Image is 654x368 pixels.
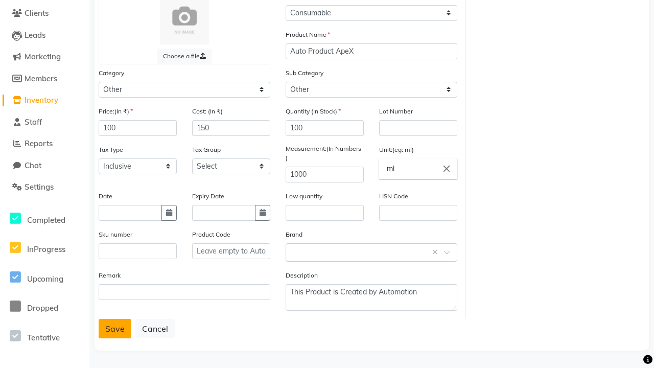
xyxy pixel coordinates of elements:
label: Description [286,271,318,280]
a: Marketing [3,51,87,63]
label: Brand [286,230,302,239]
label: Category [99,68,124,78]
span: Tentative [27,333,60,342]
span: Leads [25,30,45,40]
label: Expiry Date [192,192,224,201]
span: Chat [25,160,41,170]
i: Close [441,163,452,174]
span: Dropped [27,303,58,313]
button: Cancel [135,319,175,338]
label: Unit:(eg: ml) [379,145,414,154]
a: Members [3,73,87,85]
label: HSN Code [379,192,408,201]
span: Completed [27,215,65,225]
span: Inventory [25,95,58,105]
a: Settings [3,181,87,193]
label: Product Name [286,30,330,39]
a: Reports [3,138,87,150]
label: Low quantity [286,192,322,201]
label: Sub Category [286,68,323,78]
label: Quantity (In Stock) [286,107,341,116]
label: Lot Number [379,107,413,116]
label: Product Code [192,230,230,239]
a: Leads [3,30,87,41]
label: Price:(In ₹) [99,107,133,116]
span: Upcoming [27,274,63,284]
span: Settings [25,182,54,192]
label: Tax Type [99,145,123,154]
button: Save [99,319,131,338]
a: Chat [3,160,87,172]
a: Inventory [3,95,87,106]
label: Cost: (In ₹) [192,107,223,116]
a: Staff [3,117,87,128]
label: Sku number [99,230,132,239]
span: Reports [25,139,53,148]
label: Remark [99,271,121,280]
span: Marketing [25,52,61,61]
label: Date [99,192,112,201]
label: Tax Group [192,145,221,154]
a: Clients [3,8,87,19]
span: Staff [25,117,42,127]
span: Clear all [432,247,441,258]
label: Measurement:(In Numbers ) [286,144,364,163]
span: Clients [25,8,49,18]
span: Members [25,74,57,83]
input: Leave empty to Autogenerate [192,243,270,259]
span: InProgress [27,244,65,254]
label: Choose a file [157,49,212,64]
